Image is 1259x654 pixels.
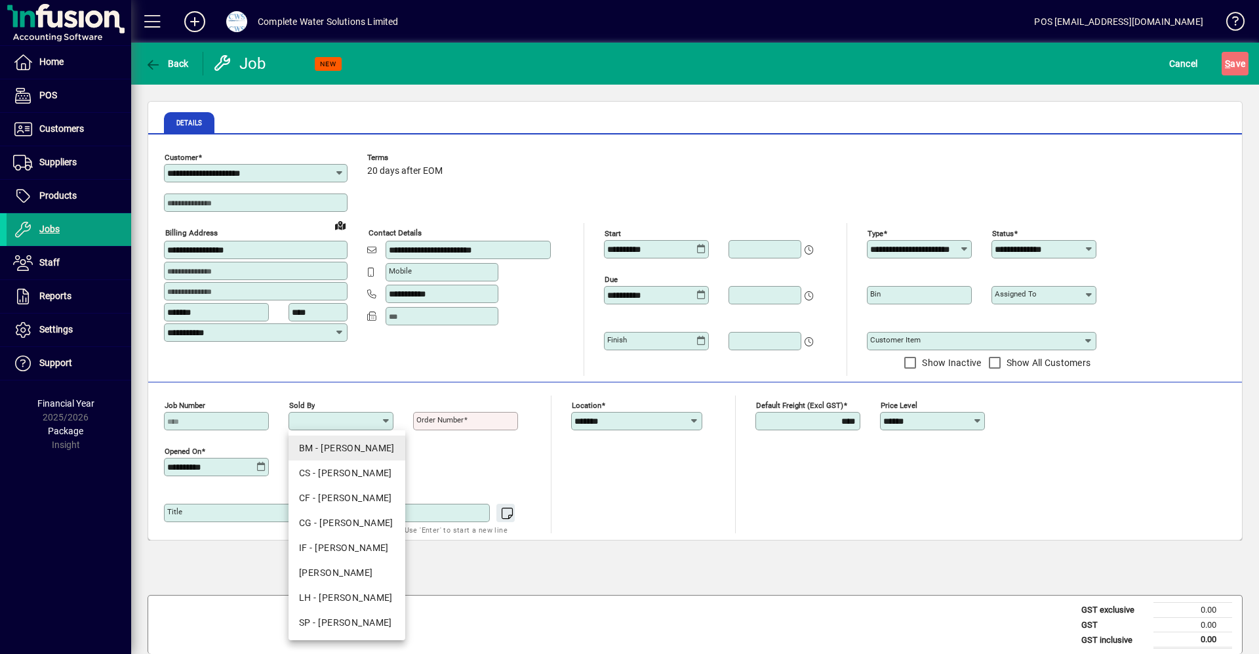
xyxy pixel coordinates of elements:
span: Financial Year [37,398,94,409]
span: Settings [39,324,73,335]
span: Staff [39,257,60,268]
a: Staff [7,247,131,279]
label: Show All Customers [1004,356,1091,369]
span: Home [39,56,64,67]
mat-label: Start [605,229,621,238]
a: Knowledge Base [1216,3,1243,45]
mat-label: Customer Item [870,335,921,344]
span: NEW [320,60,336,68]
mat-label: Due [605,275,618,284]
mat-label: Default Freight (excl GST) [756,401,843,410]
mat-option: CF - Clint Fry [289,485,405,510]
mat-option: LH - Liam Hendren [289,585,405,610]
mat-label: Sold by [289,401,315,410]
mat-label: Title [167,507,182,516]
span: Customers [39,123,84,134]
span: 20 days after EOM [367,166,443,176]
div: Complete Water Solutions Limited [258,11,399,32]
a: Customers [7,113,131,146]
button: Profile [216,10,258,33]
mat-label: Order number [416,415,464,424]
span: Suppliers [39,157,77,167]
mat-label: Assigned to [995,289,1037,298]
div: CS - [PERSON_NAME] [299,466,395,480]
a: View on map [330,215,351,235]
span: Support [39,358,72,368]
td: GST exclusive [1075,603,1153,618]
label: Show Inactive [919,356,981,369]
a: Support [7,347,131,380]
span: Products [39,190,77,201]
button: Save [1222,52,1249,75]
div: POS [EMAIL_ADDRESS][DOMAIN_NAME] [1034,11,1203,32]
mat-label: Bin [870,289,881,298]
a: Products [7,180,131,213]
mat-label: Job number [165,401,205,410]
mat-label: Opened On [165,447,201,456]
button: Back [142,52,192,75]
td: GST inclusive [1075,632,1153,648]
div: CF - [PERSON_NAME] [299,491,395,505]
mat-label: Location [572,401,601,410]
a: POS [7,79,131,112]
mat-label: Type [868,229,883,238]
mat-label: Status [992,229,1014,238]
button: Add [174,10,216,33]
mat-label: Price Level [881,401,917,410]
mat-option: JB - Jeff Berkett [289,560,405,585]
div: CG - [PERSON_NAME] [299,516,395,530]
div: LH - [PERSON_NAME] [299,591,395,605]
a: Reports [7,280,131,313]
mat-hint: Use 'Enter' to start a new line [405,522,508,537]
mat-option: CG - Crystal Gaiger [289,510,405,535]
a: Home [7,46,131,79]
app-page-header-button: Back [131,52,203,75]
a: Settings [7,314,131,346]
div: IF - [PERSON_NAME] [299,541,395,555]
td: 0.00 [1153,632,1232,648]
span: Terms [367,153,446,162]
span: ave [1225,53,1245,74]
div: BM - [PERSON_NAME] [299,441,395,455]
td: GST [1075,617,1153,632]
span: Details [176,120,202,127]
td: 0.00 [1153,617,1232,632]
mat-label: Finish [607,335,627,344]
mat-option: SP - Steve Pegg [289,610,405,635]
mat-label: Mobile [389,266,412,276]
td: 0.00 [1153,603,1232,618]
div: Job [213,53,269,74]
span: Jobs [39,224,60,234]
span: Cancel [1169,53,1198,74]
span: Package [48,426,83,436]
button: Cancel [1166,52,1201,75]
mat-option: CS - Carl Sladen [289,460,405,485]
mat-label: Customer [165,153,198,162]
div: SP - [PERSON_NAME] [299,616,395,630]
mat-option: IF - Ian Fry [289,535,405,560]
a: Suppliers [7,146,131,179]
span: POS [39,90,57,100]
mat-option: BM - Blair McFarlane [289,436,405,460]
span: Back [145,58,189,69]
span: S [1225,58,1230,69]
div: [PERSON_NAME] [299,566,395,580]
span: Reports [39,291,71,301]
